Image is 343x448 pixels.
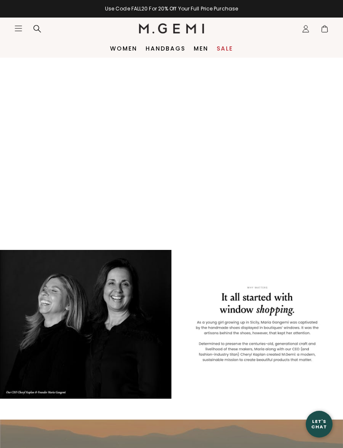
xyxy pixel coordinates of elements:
[139,23,205,33] img: M.Gemi
[217,45,233,52] a: Sale
[146,45,185,52] a: Handbags
[194,45,208,52] a: Men
[306,419,333,429] div: Let's Chat
[110,45,137,52] a: Women
[14,24,23,33] button: Open site menu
